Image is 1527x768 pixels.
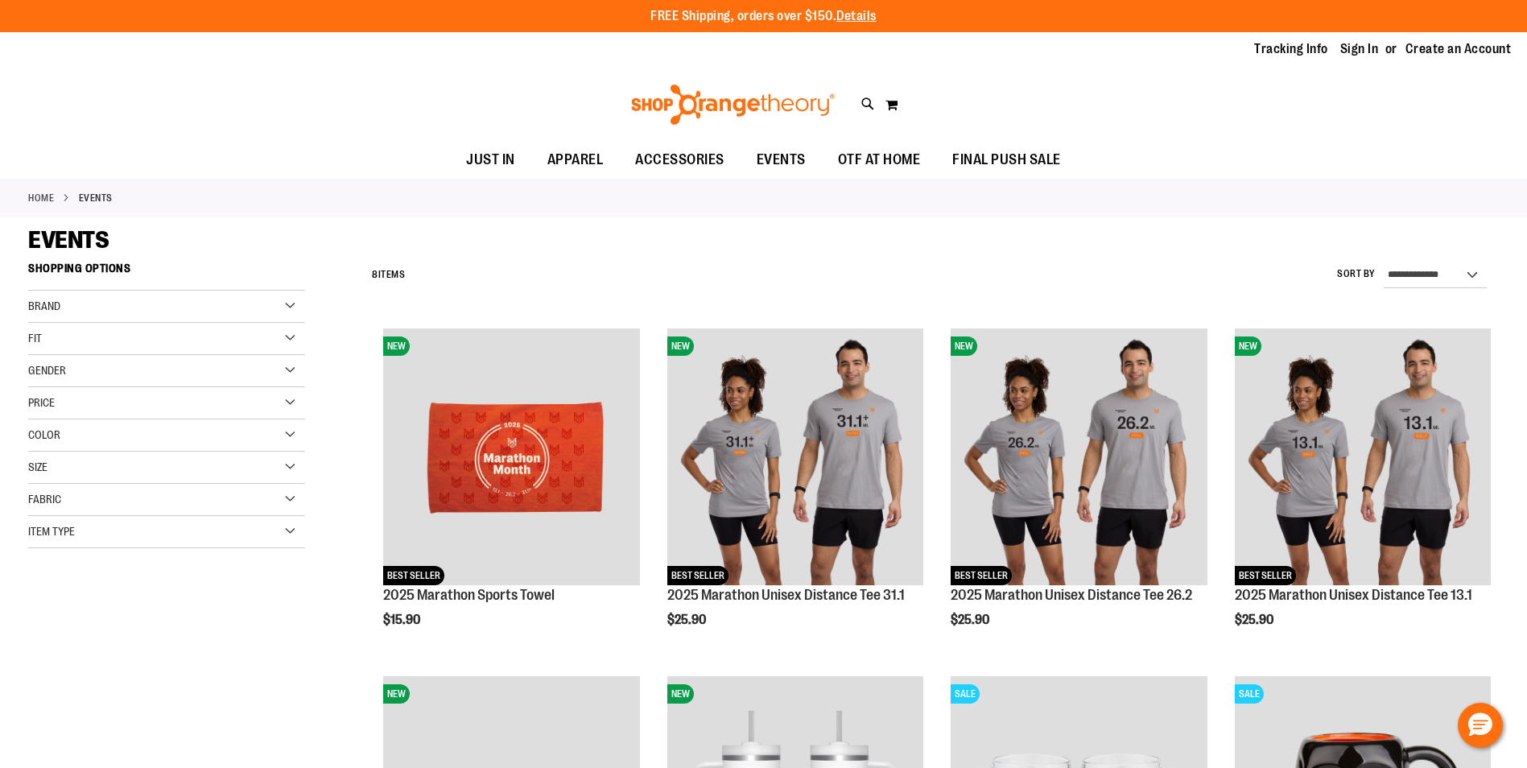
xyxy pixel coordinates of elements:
span: Item Type [28,525,75,538]
a: ACCESSORIES [619,142,741,179]
div: product [1227,320,1499,668]
span: EVENTS [28,226,109,254]
span: Price [28,396,55,409]
a: 2025 Marathon Unisex Distance Tee 31.1NEWBEST SELLER [667,328,923,587]
a: 2025 Marathon Unisex Distance Tee 26.2NEWBEST SELLER [951,328,1207,587]
span: Fit [28,332,42,345]
a: Create an Account [1405,40,1512,58]
a: Tracking Info [1254,40,1328,58]
span: $25.90 [667,613,708,627]
a: 2025 Marathon Unisex Distance Tee 26.2 [951,587,1192,603]
span: NEW [667,684,694,704]
span: $25.90 [951,613,992,627]
span: Gender [28,364,66,377]
a: 2025 Marathon Unisex Distance Tee 13.1NEWBEST SELLER [1235,328,1491,587]
span: OTF AT HOME [838,142,921,178]
a: 2025 Marathon Unisex Distance Tee 31.1 [667,587,905,603]
p: FREE Shipping, orders over $150. [650,7,877,26]
div: product [375,320,647,668]
span: NEW [1235,337,1261,356]
img: 2025 Marathon Unisex Distance Tee 13.1 [1235,328,1491,584]
img: 2025 Marathon Unisex Distance Tee 31.1 [667,328,923,584]
span: NEW [667,337,694,356]
span: $15.90 [383,613,423,627]
span: ACCESSORIES [635,142,724,178]
a: 2025 Marathon Unisex Distance Tee 13.1 [1235,587,1472,603]
div: product [943,320,1215,668]
a: 2025 Marathon Sports Towel [383,587,555,603]
a: JUST IN [450,142,531,179]
a: FINAL PUSH SALE [936,142,1077,179]
span: SALE [951,684,980,704]
h2: Items [372,262,405,287]
strong: Shopping Options [28,254,305,291]
button: Hello, have a question? Let’s chat. [1458,703,1503,748]
span: Brand [28,299,60,312]
span: BEST SELLER [383,566,444,585]
span: BEST SELLER [667,566,728,585]
span: Size [28,460,47,473]
span: BEST SELLER [951,566,1012,585]
span: BEST SELLER [1235,566,1296,585]
span: Color [28,428,60,441]
a: Details [836,9,877,23]
div: product [659,320,931,668]
img: 2025 Marathon Unisex Distance Tee 26.2 [951,328,1207,584]
span: NEW [383,337,410,356]
span: SALE [1235,684,1264,704]
span: NEW [383,684,410,704]
span: JUST IN [466,142,515,178]
span: 8 [372,269,378,280]
span: $25.90 [1235,613,1276,627]
a: OTF AT HOME [822,142,937,179]
img: 2025 Marathon Sports Towel [383,328,639,584]
span: EVENTS [757,142,806,178]
img: Shop Orangetheory [629,85,837,125]
span: Fabric [28,493,61,506]
label: Sort By [1337,267,1376,281]
a: 2025 Marathon Sports TowelNEWBEST SELLER [383,328,639,587]
a: Sign In [1340,40,1379,58]
span: NEW [951,337,977,356]
a: Home [28,191,54,205]
span: FINAL PUSH SALE [952,142,1061,178]
a: EVENTS [741,142,822,178]
span: APPAREL [547,142,604,178]
strong: EVENTS [79,191,113,205]
a: APPAREL [531,142,620,179]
